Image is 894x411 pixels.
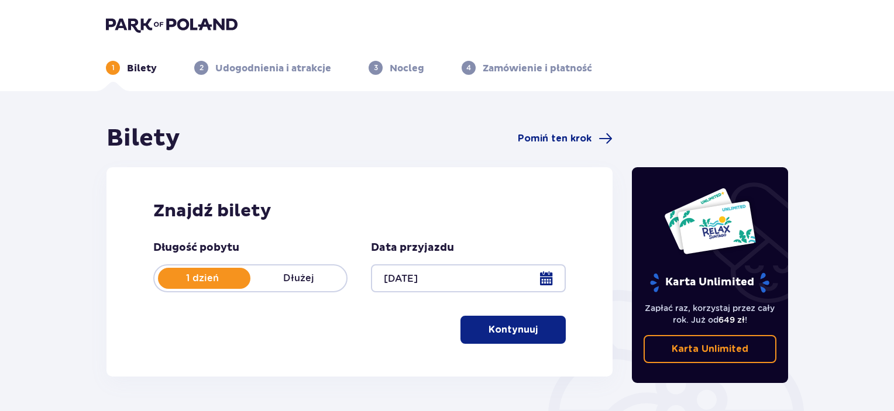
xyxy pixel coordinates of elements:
[518,132,613,146] a: Pomiń ten krok
[154,272,250,285] p: 1 dzień
[718,315,745,324] span: 649 zł
[153,200,566,222] h2: Znajdź bilety
[460,316,566,344] button: Kontynuuj
[489,323,538,336] p: Kontynuuj
[106,124,180,153] h1: Bilety
[200,63,204,73] p: 2
[127,62,157,75] p: Bilety
[112,63,115,73] p: 1
[644,302,777,326] p: Zapłać raz, korzystaj przez cały rok. Już od !
[466,63,471,73] p: 4
[672,343,748,355] p: Karta Unlimited
[390,62,424,75] p: Nocleg
[649,272,771,293] p: Karta Unlimited
[374,63,378,73] p: 3
[483,62,592,75] p: Zamówienie i płatność
[106,16,238,33] img: Park of Poland logo
[371,241,454,255] p: Data przyjazdu
[644,335,777,363] a: Karta Unlimited
[153,241,239,255] p: Długość pobytu
[250,272,346,285] p: Dłużej
[518,132,592,145] span: Pomiń ten krok
[215,62,331,75] p: Udogodnienia i atrakcje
